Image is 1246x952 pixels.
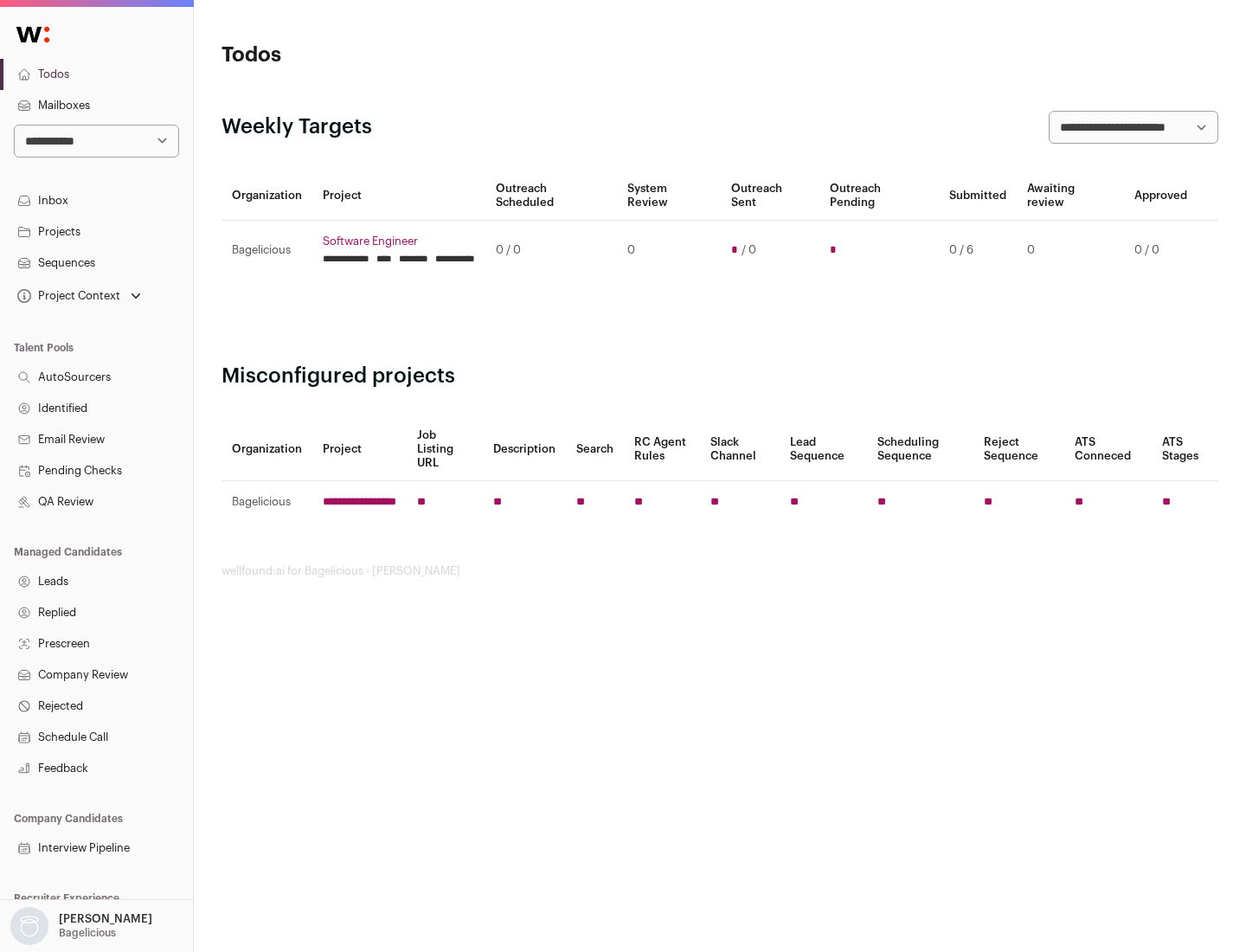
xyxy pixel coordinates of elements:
th: ATS Stages [1152,418,1218,481]
th: Submitted [939,171,1017,221]
p: Bagelicious [59,926,116,940]
th: Awaiting review [1017,171,1124,221]
td: 0 [617,221,720,280]
th: Search [566,418,624,481]
a: Software Engineer [323,235,475,248]
th: Scheduling Sequence [867,418,973,481]
th: ATS Conneced [1064,418,1151,481]
td: Bagelicious [222,221,312,280]
th: RC Agent Rules [624,418,699,481]
th: Job Listing URL [407,418,483,481]
th: Project [312,171,485,221]
th: Outreach Scheduled [485,171,617,221]
th: Lead Sequence [780,418,867,481]
h1: Todos [222,42,554,69]
img: Wellfound [7,17,59,52]
th: Project [312,418,407,481]
img: nopic.png [10,907,48,945]
footer: wellfound:ai for Bagelicious - [PERSON_NAME] [222,564,1218,578]
h2: Weekly Targets [222,113,372,141]
th: Reject Sequence [973,418,1065,481]
th: Slack Channel [700,418,780,481]
td: 0 [1017,221,1124,280]
th: Organization [222,171,312,221]
th: Approved [1124,171,1198,221]
button: Open dropdown [7,907,156,945]
div: Project Context [14,289,120,303]
th: Outreach Sent [721,171,820,221]
th: Organization [222,418,312,481]
th: Description [483,418,566,481]
td: Bagelicious [222,481,312,524]
th: System Review [617,171,720,221]
button: Open dropdown [14,284,145,308]
td: 0 / 6 [939,221,1017,280]
p: [PERSON_NAME] [59,912,152,926]
h2: Misconfigured projects [222,363,1218,390]
td: 0 / 0 [485,221,617,280]
span: / 0 [742,243,756,257]
td: 0 / 0 [1124,221,1198,280]
th: Outreach Pending [819,171,938,221]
